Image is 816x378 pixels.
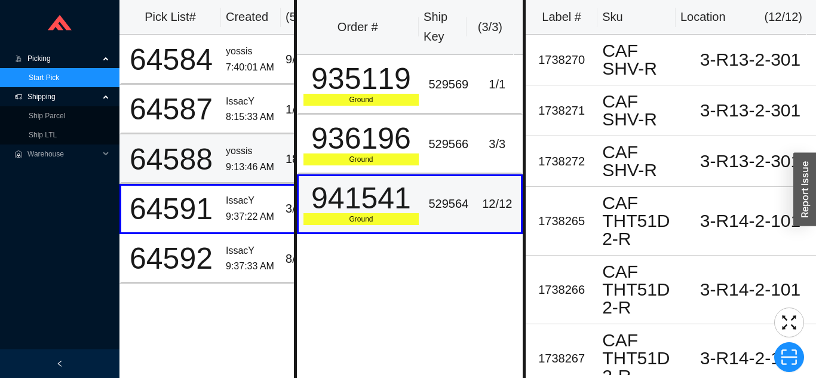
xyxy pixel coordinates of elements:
div: 7:40:01 AM [226,60,276,76]
div: 529569 [428,75,468,94]
div: Location [680,7,726,27]
div: 3-R14-2-101 [689,281,811,299]
div: 64591 [126,194,216,224]
div: 3 / 3 [478,134,516,154]
div: CAF THT51D2-R [602,263,680,316]
div: 3-R13-2-301 [689,152,811,170]
div: 9:13:46 AM [226,159,276,176]
div: CAF SHV-R [602,42,680,78]
div: 12 / 12 [478,194,516,214]
div: IssacY [226,94,276,110]
a: Ship Parcel [29,112,65,120]
div: 64584 [126,45,216,75]
div: 3-R13-2-301 [689,102,811,119]
div: CAF SHV-R [602,93,680,128]
div: 18 / 43 [286,149,322,169]
button: fullscreen [774,308,804,337]
span: Shipping [27,87,99,106]
span: left [56,360,63,367]
div: IssacY [226,193,276,209]
div: 1738271 [530,101,593,121]
div: 3-R14-2-101 [689,212,811,230]
div: Ground [303,213,419,225]
div: 935119 [303,64,419,94]
span: scan [775,348,803,366]
div: yossis [226,143,276,159]
div: CAF THT51D2-R [602,194,680,248]
span: fullscreen [775,314,803,331]
div: 8:15:33 AM [226,109,276,125]
div: 529566 [428,134,468,154]
div: 8 / 13 [286,249,322,269]
div: 3 / 6 [286,199,322,219]
span: Picking [27,49,99,68]
div: Ground [303,153,419,165]
div: IssacY [226,243,276,259]
div: 1738267 [530,349,593,368]
div: 9:37:33 AM [226,259,276,275]
div: 3-R14-2-101 [689,349,811,367]
div: ( 5 ) [286,7,324,27]
div: 1738270 [530,50,593,70]
div: yossis [226,44,276,60]
div: ( 3 / 3 ) [471,17,510,37]
div: 529564 [428,194,468,214]
div: 64587 [126,94,216,124]
div: ( 12 / 12 ) [765,7,802,27]
div: 9:37:22 AM [226,209,276,225]
button: scan [774,342,804,372]
div: CAF SHV-R [602,143,680,179]
div: 1738272 [530,152,593,171]
span: Warehouse [27,145,99,164]
div: 1 / 1 [478,75,516,94]
a: Ship LTL [29,131,57,139]
div: 3-R13-2-301 [689,51,811,69]
div: 64592 [126,244,216,273]
div: 936196 [303,124,419,153]
div: 9 / 9 [286,50,322,69]
div: 1738265 [530,211,593,231]
a: Start Pick [29,73,59,82]
div: Ground [303,94,419,106]
div: 941541 [303,183,419,213]
div: 1738266 [530,280,593,300]
div: 1 / 3 [286,100,322,119]
div: 64588 [126,145,216,174]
